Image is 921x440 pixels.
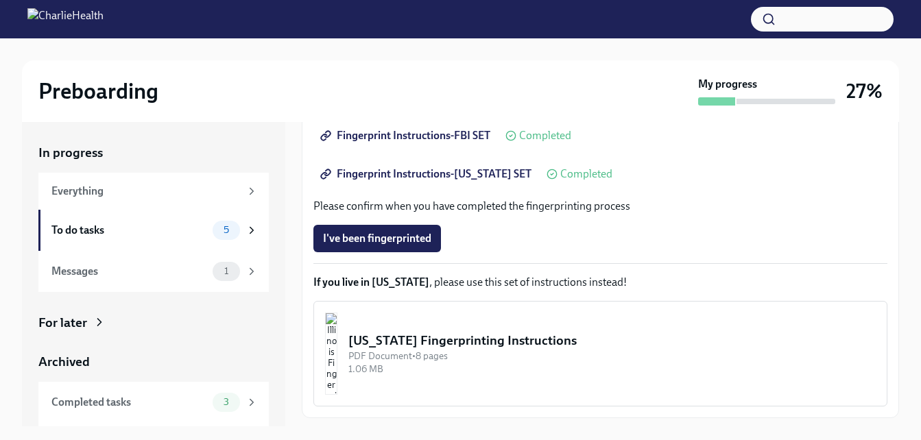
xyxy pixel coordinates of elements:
span: Fingerprint Instructions-FBI SET [323,129,490,143]
div: [US_STATE] Fingerprinting Instructions [348,332,876,350]
a: Everything [38,173,269,210]
span: Fingerprint Instructions-[US_STATE] SET [323,167,531,181]
strong: My progress [698,77,757,92]
span: Completed [560,169,612,180]
div: PDF Document • 8 pages [348,350,876,363]
span: 5 [215,225,237,235]
div: 1.06 MB [348,363,876,376]
button: [US_STATE] Fingerprinting InstructionsPDF Document•8 pages1.06 MB [313,301,887,406]
p: Please confirm when you have completed the fingerprinting process [313,199,887,214]
p: , please use this set of instructions instead! [313,275,887,290]
a: Fingerprint Instructions-[US_STATE] SET [313,160,541,188]
a: Archived [38,353,269,371]
strong: If you live in [US_STATE] [313,276,429,289]
h2: Preboarding [38,77,158,105]
a: Fingerprint Instructions-FBI SET [313,122,500,149]
div: To do tasks [51,223,207,238]
button: I've been fingerprinted [313,225,441,252]
img: CharlieHealth [27,8,104,30]
span: I've been fingerprinted [323,232,431,245]
a: Completed tasks3 [38,382,269,423]
div: Messages [51,264,207,279]
div: For later [38,314,87,332]
a: To do tasks5 [38,210,269,251]
img: Illinois Fingerprinting Instructions [325,313,337,395]
div: Completed tasks [51,395,207,410]
a: For later [38,314,269,332]
a: Messages1 [38,251,269,292]
span: 3 [215,397,237,407]
span: Completed [519,130,571,141]
a: In progress [38,144,269,162]
h3: 27% [846,79,883,103]
span: 1 [216,266,237,276]
div: Everything [51,184,240,199]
